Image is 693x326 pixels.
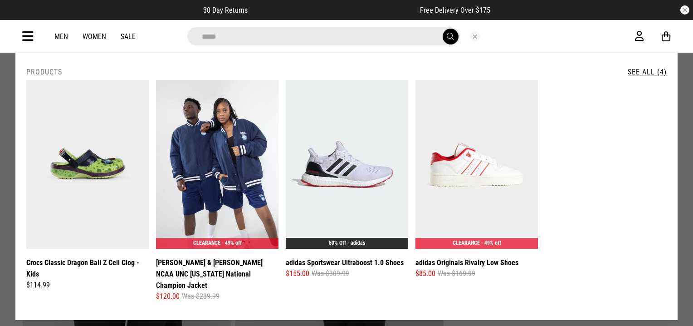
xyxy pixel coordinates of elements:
span: $120.00 [156,291,180,302]
span: $155.00 [286,268,309,279]
span: Free Delivery Over $175 [420,6,490,15]
iframe: Customer reviews powered by Trustpilot [266,5,402,15]
span: - 49% off [222,240,242,246]
span: Was $309.99 [312,268,349,279]
img: Adidas Originals Rivalry Low Shoes in White [415,80,538,249]
img: Adidas Sportswear Ultraboost 1.0 Shoes in White [286,80,408,249]
span: - 49% off [481,240,501,246]
a: 50% Off - adidas [329,240,365,246]
a: See All (4) [628,68,667,76]
a: Sale [121,32,136,41]
a: Women [83,32,106,41]
a: Men [54,32,68,41]
span: CLEARANCE [193,240,220,246]
span: CLEARANCE [453,240,480,246]
button: Open LiveChat chat widget [7,4,34,31]
a: adidas Originals Rivalry Low Shoes [415,257,518,268]
span: 30 Day Returns [203,6,248,15]
img: Mitchell & Ness Ncaa Unc North Carolina National Champion Jacket in Blue [156,80,278,249]
button: Close search [470,31,480,41]
div: $114.99 [26,280,149,291]
a: [PERSON_NAME] & [PERSON_NAME] NCAA UNC [US_STATE] National Champion Jacket [156,257,278,291]
a: Crocs Classic Dragon Ball Z Cell Clog - Kids [26,257,149,280]
h2: Products [26,68,62,76]
span: $85.00 [415,268,435,279]
a: adidas Sportswear Ultraboost 1.0 Shoes [286,257,404,268]
span: Was $169.99 [438,268,475,279]
img: Crocs Classic Dragon Ball Z Cell Clog - Kids in Multi [26,80,149,249]
span: Was $239.99 [182,291,220,302]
